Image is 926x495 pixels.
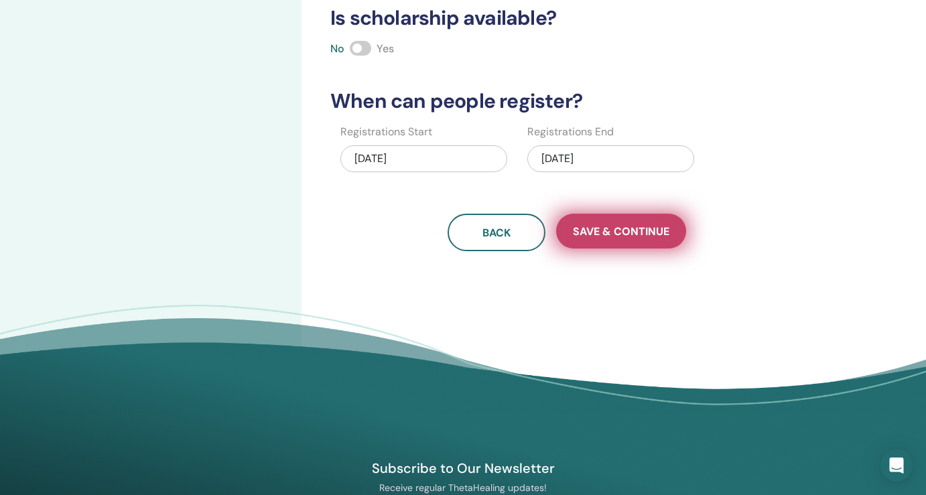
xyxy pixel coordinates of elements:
button: Save & Continue [556,214,686,249]
button: Back [448,214,545,251]
p: Receive regular ThetaHealing updates! [308,482,618,494]
span: Back [482,226,511,240]
h3: Is scholarship available? [322,6,811,30]
div: Open Intercom Messenger [880,449,913,482]
div: [DATE] [340,145,507,172]
h4: Subscribe to Our Newsletter [308,459,618,477]
span: No [330,42,344,56]
label: Registrations Start [340,124,432,140]
div: [DATE] [527,145,694,172]
span: Save & Continue [573,224,669,238]
span: Yes [377,42,394,56]
h3: When can people register? [322,89,811,113]
label: Registrations End [527,124,614,140]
